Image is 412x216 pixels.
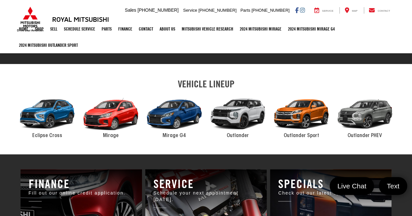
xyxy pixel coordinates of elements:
[284,133,319,138] span: Outlander Sport
[61,21,98,37] a: Schedule Service: Opens in a new tab
[16,93,79,135] div: 2024 Mitsubishi Eclipse Cross
[156,21,178,37] a: About Us
[206,93,270,139] a: 2024 Mitsubishi Outlander Outlander
[309,7,338,14] a: Service
[251,8,290,13] span: [PHONE_NUMBER]
[383,182,403,190] span: Text
[270,93,333,139] a: 2024 Mitsubishi Outlander Sport Outlander Sport
[285,21,338,37] a: 2024 Mitsubishi Mirage G4
[379,177,407,195] a: Text
[377,9,390,12] span: Contact
[153,177,259,190] h3: Service
[278,177,383,190] h3: Specials
[183,8,197,13] span: Service
[125,7,136,13] span: Sales
[32,133,62,138] span: Eclipse Cross
[227,133,249,138] span: Outlander
[16,6,45,32] img: Mitsubishi
[240,8,250,13] span: Parts
[270,93,333,135] div: 2024 Mitsubishi Outlander Sport
[295,7,299,13] a: Facebook: Click to visit our Facebook page
[163,133,186,138] span: Mirage G4
[352,9,357,12] span: Map
[236,21,285,37] a: 2024 Mitsubishi Mirage
[322,9,334,12] span: Service
[16,93,79,139] a: 2024 Mitsubishi Eclipse Cross Eclipse Cross
[143,93,206,139] a: 2024 Mitsubishi Mirage G4 Mirage G4
[330,177,374,195] a: Live Chat
[333,93,397,139] a: 2024 Mitsubishi Outlander PHEV Outlander PHEV
[79,93,143,139] a: 2024 Mitsubishi Mirage Mirage
[29,190,134,197] p: Fill out our online credit application.
[137,7,178,13] span: [PHONE_NUMBER]
[198,8,236,13] span: [PHONE_NUMBER]
[334,182,370,190] span: Live Chat
[364,7,395,14] a: Contact
[29,177,134,190] h3: Finance
[153,190,259,203] p: Schedule your next appointment [DATE].
[32,21,47,37] a: Shop
[300,7,305,13] a: Instagram: Click to visit our Instagram page
[47,21,61,37] a: Sell
[16,21,32,37] a: Home
[115,21,135,37] a: Finance
[16,79,397,89] h2: VEHICLE LINEUP
[278,190,383,197] p: Check out our latest special offers.
[348,133,382,138] span: Outlander PHEV
[339,7,362,14] a: Map
[52,16,109,23] h3: Royal Mitsubishi
[16,37,81,53] a: 2024 Mitsubishi Outlander SPORT
[135,21,156,37] a: Contact
[103,133,119,138] span: Mirage
[333,93,397,135] div: 2024 Mitsubishi Outlander PHEV
[178,21,236,37] a: Mitsubishi Vehicle Research
[98,21,115,37] a: Parts: Opens in a new tab
[79,93,143,135] div: 2024 Mitsubishi Mirage
[206,93,270,135] div: 2024 Mitsubishi Outlander
[143,93,206,135] div: 2024 Mitsubishi Mirage G4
